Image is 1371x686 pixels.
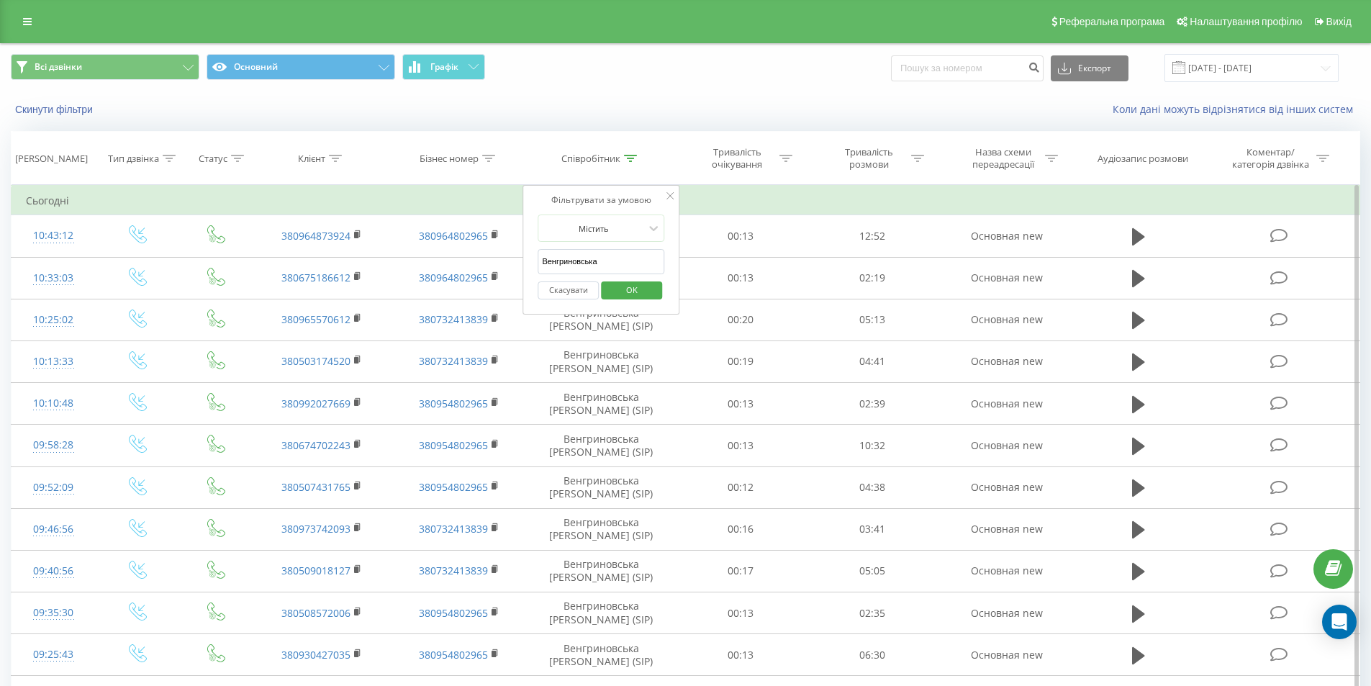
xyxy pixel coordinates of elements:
[938,592,1074,634] td: Основная new
[675,299,807,340] td: 00:20
[281,648,350,662] a: 380930427035
[528,340,675,382] td: Венгриновська [PERSON_NAME] (SIP)
[938,215,1074,257] td: Основная new
[11,103,100,116] button: Скинути фільтри
[26,599,81,627] div: 09:35:30
[26,641,81,669] div: 09:25:43
[419,354,488,368] a: 380732413839
[807,634,938,676] td: 06:30
[419,648,488,662] a: 380954802965
[675,508,807,550] td: 00:16
[807,592,938,634] td: 02:35
[938,383,1074,425] td: Основная new
[419,606,488,620] a: 380954802965
[831,146,908,171] div: Тривалість розмови
[528,508,675,550] td: Венгриновська [PERSON_NAME] (SIP)
[807,299,938,340] td: 05:13
[1051,55,1128,81] button: Експорт
[528,425,675,466] td: Венгриновська [PERSON_NAME] (SIP)
[419,229,488,243] a: 380964802965
[938,508,1074,550] td: Основная new
[807,383,938,425] td: 02:39
[281,522,350,536] a: 380973742093
[938,425,1074,466] td: Основная new
[964,146,1041,171] div: Назва схеми переадресації
[419,438,488,452] a: 380954802965
[207,54,395,80] button: Основний
[281,354,350,368] a: 380503174520
[675,257,807,299] td: 00:13
[807,425,938,466] td: 10:32
[108,153,159,165] div: Тип дзвінка
[1098,153,1188,165] div: Аудіозапис розмови
[938,340,1074,382] td: Основная new
[601,281,662,299] button: OK
[26,348,81,376] div: 10:13:33
[1326,16,1352,27] span: Вихід
[699,146,776,171] div: Тривалість очікування
[891,55,1044,81] input: Пошук за номером
[281,480,350,494] a: 380507431765
[11,54,199,80] button: Всі дзвінки
[807,466,938,508] td: 04:38
[528,383,675,425] td: Венгриновська [PERSON_NAME] (SIP)
[15,153,88,165] div: [PERSON_NAME]
[675,383,807,425] td: 00:13
[402,54,485,80] button: Графік
[419,397,488,410] a: 380954802965
[538,193,664,207] div: Фільтрувати за умовою
[281,564,350,577] a: 380509018127
[528,299,675,340] td: Венгриновська [PERSON_NAME] (SIP)
[807,257,938,299] td: 02:19
[938,550,1074,592] td: Основная new
[807,508,938,550] td: 03:41
[675,634,807,676] td: 00:13
[938,634,1074,676] td: Основная new
[528,550,675,592] td: Венгриновська [PERSON_NAME] (SIP)
[528,592,675,634] td: Венгриновська [PERSON_NAME] (SIP)
[281,438,350,452] a: 380674702243
[419,522,488,536] a: 380732413839
[419,564,488,577] a: 380732413839
[12,186,1360,215] td: Сьогодні
[26,222,81,250] div: 10:43:12
[281,606,350,620] a: 380508572006
[938,466,1074,508] td: Основная new
[938,299,1074,340] td: Основная new
[419,312,488,326] a: 380732413839
[26,557,81,585] div: 09:40:56
[675,550,807,592] td: 00:17
[612,279,652,301] span: OK
[26,515,81,543] div: 09:46:56
[298,153,325,165] div: Клієнт
[528,634,675,676] td: Венгриновська [PERSON_NAME] (SIP)
[281,312,350,326] a: 380965570612
[1190,16,1302,27] span: Налаштування профілю
[938,257,1074,299] td: Основная new
[675,425,807,466] td: 00:13
[35,61,82,73] span: Всі дзвінки
[26,431,81,459] div: 09:58:28
[561,153,620,165] div: Співробітник
[419,271,488,284] a: 380964802965
[675,215,807,257] td: 00:13
[807,340,938,382] td: 04:41
[1059,16,1165,27] span: Реферальна програма
[675,592,807,634] td: 00:13
[281,397,350,410] a: 380992027669
[1113,102,1360,116] a: Коли дані можуть відрізнятися вiд інших систем
[528,466,675,508] td: Венгриновська [PERSON_NAME] (SIP)
[538,281,599,299] button: Скасувати
[675,340,807,382] td: 00:19
[1229,146,1313,171] div: Коментар/категорія дзвінка
[1322,605,1357,639] div: Open Intercom Messenger
[419,480,488,494] a: 380954802965
[281,229,350,243] a: 380964873924
[26,264,81,292] div: 10:33:03
[807,215,938,257] td: 12:52
[675,466,807,508] td: 00:12
[807,550,938,592] td: 05:05
[26,389,81,418] div: 10:10:48
[430,62,458,72] span: Графік
[26,474,81,502] div: 09:52:09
